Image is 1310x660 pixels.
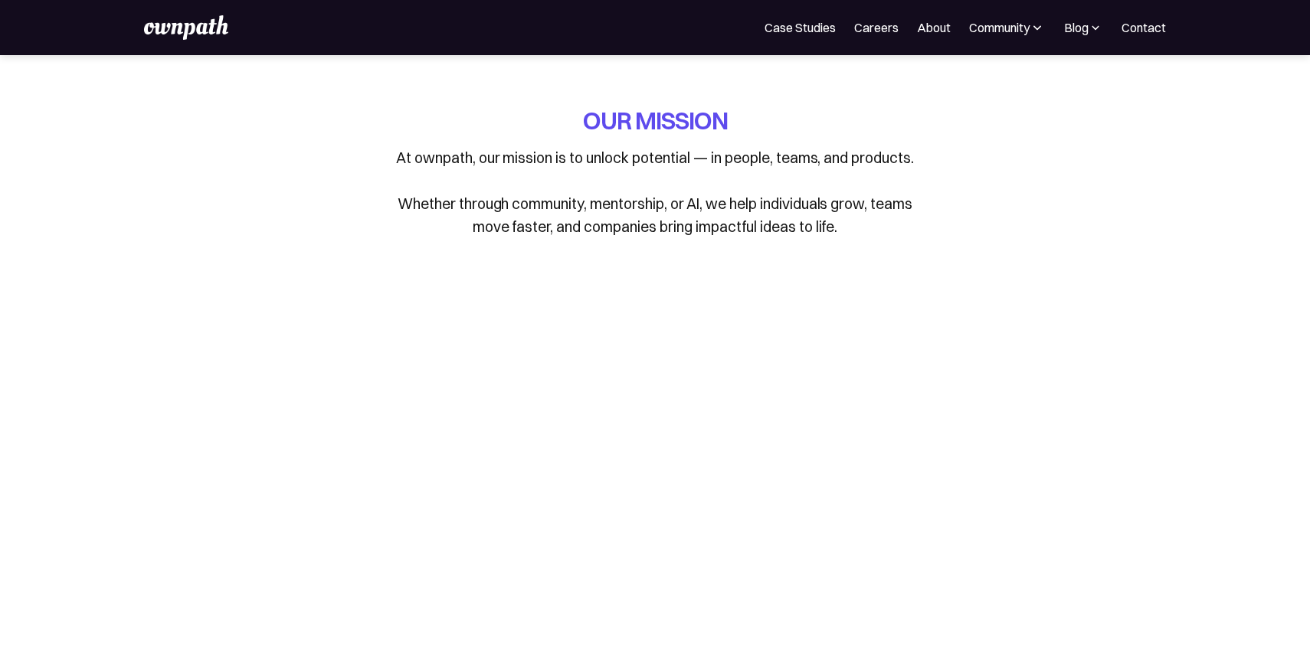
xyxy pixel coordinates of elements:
a: Careers [854,18,899,37]
div: Community [969,18,1045,37]
div: Community [969,18,1030,37]
div: Blog [1063,18,1103,37]
a: Contact [1122,18,1166,37]
div: Blog [1064,18,1089,37]
h1: OUR MISSION [583,104,728,137]
a: Case Studies [765,18,836,37]
p: At ownpath, our mission is to unlock potential — in people, teams, and products. Whether through ... [387,146,923,238]
a: About [917,18,951,37]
